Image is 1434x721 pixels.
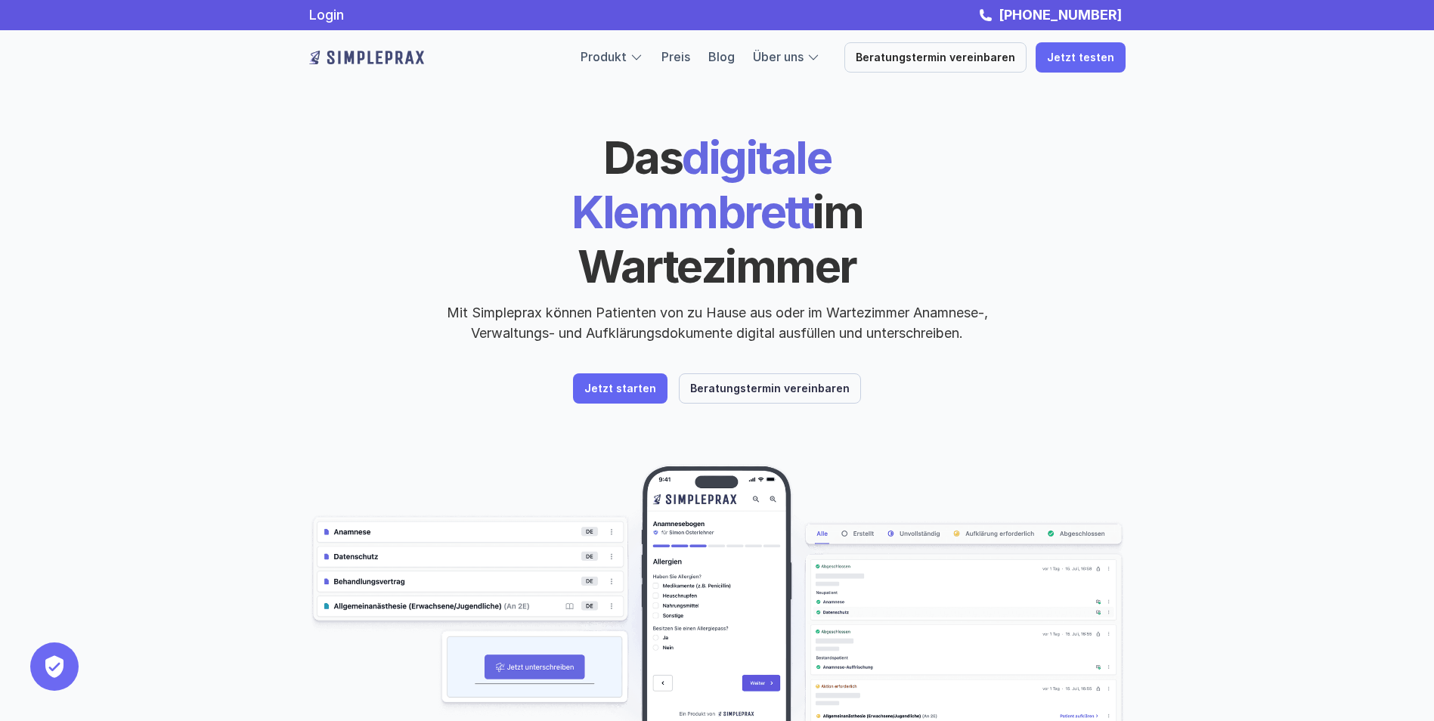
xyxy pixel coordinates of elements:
[690,382,850,395] p: Beratungstermin vereinbaren
[581,49,627,64] a: Produkt
[1036,42,1126,73] a: Jetzt testen
[679,373,861,404] a: Beratungstermin vereinbaren
[434,302,1001,343] p: Mit Simpleprax können Patienten von zu Hause aus oder im Wartezimmer Anamnese-, Verwaltungs- und ...
[661,49,690,64] a: Preis
[578,184,871,293] span: im Wartezimmer
[856,51,1015,64] p: Beratungstermin vereinbaren
[844,42,1027,73] a: Beratungstermin vereinbaren
[309,7,344,23] a: Login
[995,7,1126,23] a: [PHONE_NUMBER]
[1047,51,1114,64] p: Jetzt testen
[999,7,1122,23] strong: [PHONE_NUMBER]
[603,130,683,184] span: Das
[753,49,804,64] a: Über uns
[584,382,656,395] p: Jetzt starten
[708,49,735,64] a: Blog
[457,130,978,293] h1: digitale Klemmbrett
[573,373,667,404] a: Jetzt starten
